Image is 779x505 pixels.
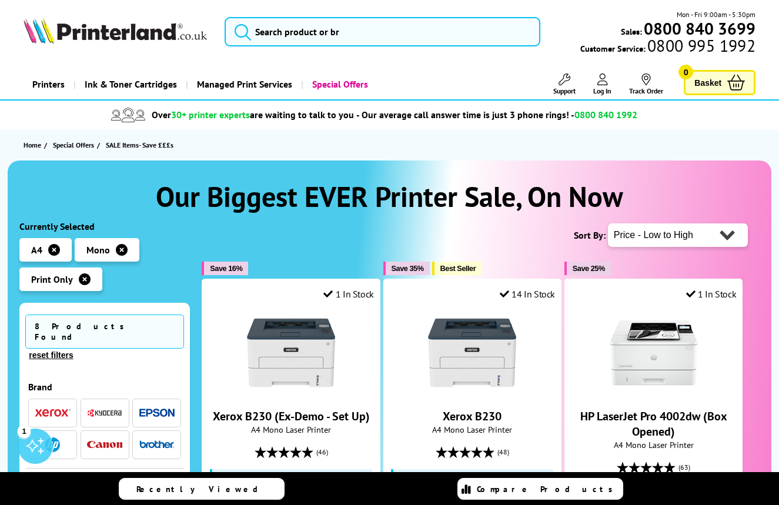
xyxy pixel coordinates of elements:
a: Xerox B230 [428,387,516,399]
button: Save 35% [383,262,430,275]
span: Mon - Fri 9:00am - 5:30pm [677,9,755,20]
span: Sort By: [574,229,606,241]
div: Brand [28,381,181,393]
span: 0 [678,65,693,79]
button: reset filters [25,350,76,360]
a: Managed Print Services [186,69,301,99]
button: Kyocera [83,405,126,421]
span: Print Only [31,273,73,285]
a: HP LaserJet Pro 4002dw (Box Opened) [610,387,698,399]
img: Kyocera [87,409,122,417]
span: Compare Products [477,484,619,494]
span: Save 25% [573,264,605,273]
a: Special Offers [301,69,377,99]
img: Brother [139,440,175,449]
button: Best Seller [432,262,482,275]
span: A4 Mono Laser Printer [571,439,737,450]
span: (46) [316,441,328,463]
img: Canon [87,441,122,449]
span: 30+ printer experts [171,109,250,121]
img: Xerox [35,409,71,417]
span: Customer Service: [580,40,755,54]
div: 14 In Stock [500,288,555,300]
button: Save 25% [564,262,611,275]
span: Save 16% [210,264,242,273]
span: Over are waiting to talk to you [152,109,354,121]
span: 0800 995 1992 [646,40,755,51]
a: Ink & Toner Cartridges [73,69,186,99]
span: Support [553,86,576,95]
a: HP LaserJet Pro 4002dw (Box Opened) [580,409,727,439]
span: Log In [593,86,611,95]
span: 0800 840 1992 [574,109,637,121]
span: Basket [694,75,721,91]
img: Xerox B230 (Ex-Demo - Set Up) [247,309,335,397]
a: Xerox B230 (Ex-Demo - Set Up) [247,387,335,399]
a: Track Order [629,73,663,95]
div: Currently Selected [19,220,190,232]
span: 8 Products Found [25,315,184,349]
input: Search product or br [225,17,540,46]
span: A4 [31,244,42,256]
button: Xerox [32,405,74,421]
span: Recently Viewed [136,484,270,494]
a: Basket 0 [684,70,755,95]
span: SALE Items- Save £££s [106,141,173,149]
a: 0800 840 3699 [642,23,755,34]
a: Xerox B230 (Ex-Demo - Set Up) [213,409,370,424]
div: 1 [18,424,31,437]
div: 1 In Stock [323,288,374,300]
b: 0800 840 3699 [644,18,755,39]
span: - Our average call answer time is just 3 phone rings! - [356,109,637,121]
span: A4 Mono Laser Printer [390,424,556,435]
a: Home [24,139,44,151]
img: HP LaserJet Pro 4002dw (Box Opened) [610,309,698,397]
span: Special Offers [53,139,94,151]
img: Xerox B230 [428,309,516,397]
button: Brother [136,437,178,453]
img: Epson [139,409,175,417]
button: Save 16% [202,262,248,275]
div: 1 In Stock [686,288,737,300]
span: Mono [86,244,110,256]
span: Sales: [621,26,642,37]
a: Xerox B230 [443,409,501,424]
button: Epson [136,405,178,421]
span: (63) [678,456,690,479]
span: Save 35% [392,264,424,273]
a: Special Offers [53,139,97,151]
span: Best Seller [440,264,476,273]
h1: Our Biggest EVER Printer Sale, On Now [19,178,760,215]
img: Printerland Logo [24,18,207,44]
span: A4 Mono Laser Printer [208,424,374,435]
span: Ink & Toner Cartridges [85,69,177,99]
a: Printers [24,69,73,99]
a: Recently Viewed [119,478,285,500]
a: Log In [593,73,611,95]
span: (48) [497,441,509,463]
a: Printerland Logo [24,18,210,46]
button: Canon [83,437,126,453]
a: Support [553,73,576,95]
a: Compare Products [457,478,623,500]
